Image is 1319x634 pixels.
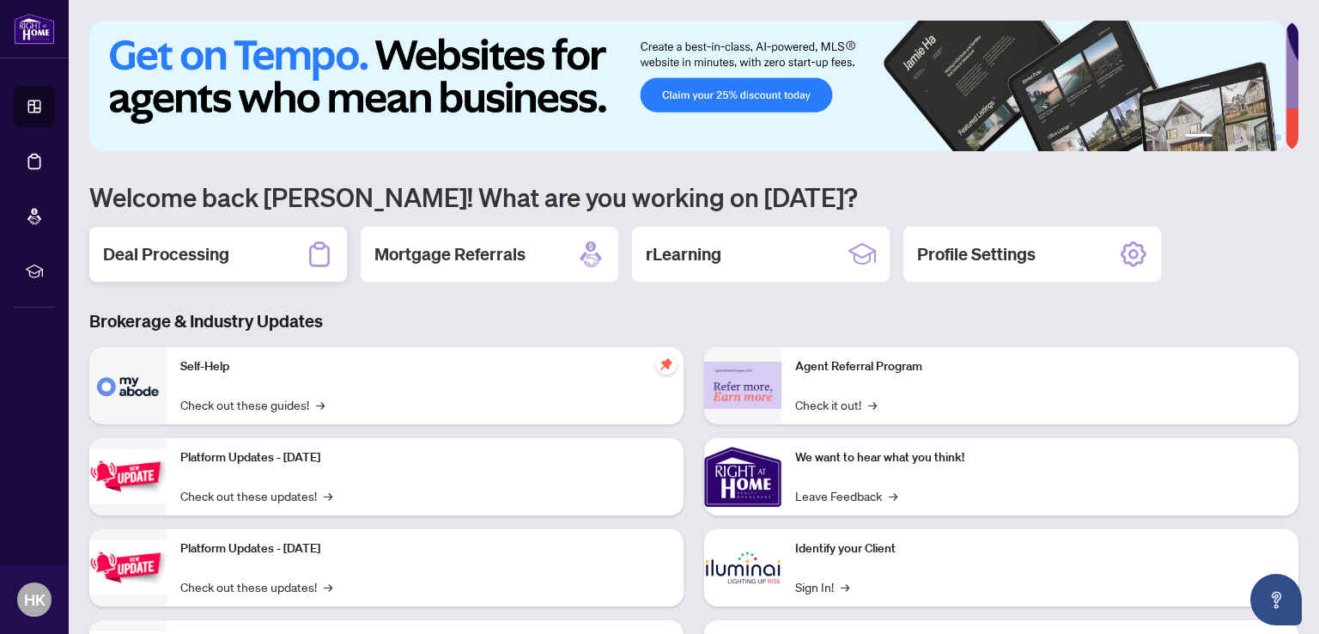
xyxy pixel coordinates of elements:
button: 5 [1261,134,1267,141]
a: Check out these updates!→ [180,577,332,596]
button: 3 [1233,134,1240,141]
a: Check it out!→ [795,395,877,414]
button: 2 [1219,134,1226,141]
p: Platform Updates - [DATE] [180,448,670,467]
h2: Profile Settings [917,242,1036,266]
a: Check out these updates!→ [180,486,332,505]
span: pushpin [656,354,677,375]
img: Agent Referral Program [704,362,781,409]
span: → [324,486,332,505]
img: logo [14,13,55,45]
p: Self-Help [180,357,670,376]
button: 1 [1185,134,1213,141]
h2: Deal Processing [103,242,229,266]
h2: rLearning [646,242,721,266]
span: → [889,486,897,505]
h3: Brokerage & Industry Updates [89,309,1298,333]
button: 6 [1274,134,1281,141]
a: Leave Feedback→ [795,486,897,505]
img: Identify your Client [704,529,781,607]
p: We want to hear what you think! [795,448,1285,467]
img: Platform Updates - July 8, 2025 [89,540,167,594]
span: HK [24,588,46,612]
p: Platform Updates - [DATE] [180,540,670,558]
button: Open asap [1250,574,1302,625]
p: Identify your Client [795,540,1285,558]
h1: Welcome back [PERSON_NAME]! What are you working on [DATE]? [89,180,1298,213]
a: Sign In!→ [795,577,849,596]
img: Self-Help [89,347,167,424]
button: 4 [1247,134,1254,141]
a: Check out these guides!→ [180,395,325,414]
h2: Mortgage Referrals [374,242,526,266]
span: → [868,395,877,414]
img: Slide 0 [89,21,1286,151]
img: We want to hear what you think! [704,438,781,515]
span: → [316,395,325,414]
img: Platform Updates - July 21, 2025 [89,449,167,503]
span: → [841,577,849,596]
p: Agent Referral Program [795,357,1285,376]
span: → [324,577,332,596]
